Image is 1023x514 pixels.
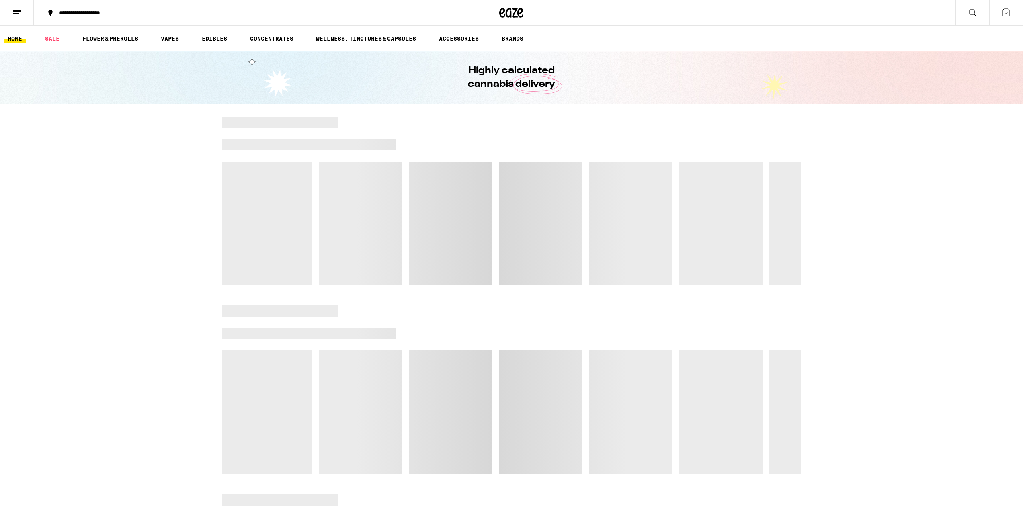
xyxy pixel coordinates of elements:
a: EDIBLES [198,34,231,43]
a: FLOWER & PREROLLS [78,34,142,43]
a: SALE [41,34,64,43]
a: BRANDS [498,34,527,43]
a: VAPES [157,34,183,43]
a: HOME [4,34,26,43]
a: WELLNESS, TINCTURES & CAPSULES [312,34,420,43]
a: CONCENTRATES [246,34,297,43]
a: ACCESSORIES [435,34,483,43]
h1: Highly calculated cannabis delivery [445,64,578,91]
